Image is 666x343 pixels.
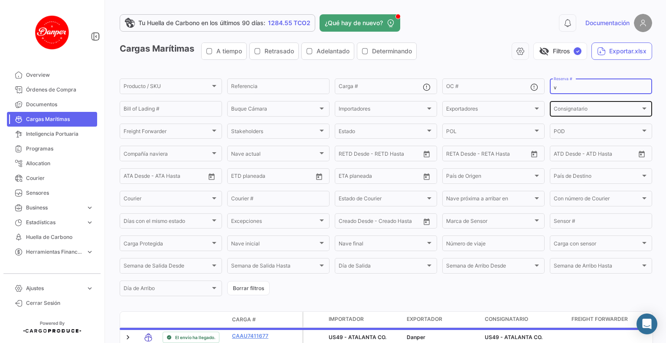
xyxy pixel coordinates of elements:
span: País de Origen [446,174,533,180]
datatable-header-cell: Carga Protegida [304,312,325,327]
span: Producto / SKU [124,85,210,91]
datatable-header-cell: Carga # [229,312,281,327]
datatable-header-cell: Exportador [403,312,481,327]
button: Open calendar [420,215,433,228]
span: Inteligencia Portuaria [26,130,94,138]
span: expand_more [86,204,94,212]
span: expand_more [86,284,94,292]
span: Excepciones [231,219,318,225]
span: Danper [407,334,425,340]
span: Carga # [232,316,256,323]
span: visibility_off [539,46,549,56]
span: Cerrar Sesión [26,299,94,307]
span: Tu Huella de Carbono en los últimos 90 días: [138,19,265,27]
span: Carga Protegida [124,242,210,248]
span: US49 - ATALANTA CO. [329,334,386,340]
span: País de Destino [554,174,640,180]
span: Exportador [407,315,442,323]
button: ¿Qué hay de nuevo? [320,14,400,32]
input: Desde [339,174,354,180]
span: Día de Salida [339,264,425,270]
span: Nave actual [231,152,318,158]
span: Semana de Salida Hasta [231,264,318,270]
button: A tiempo [202,43,246,59]
span: Ajustes [26,284,82,292]
span: Marca de Sensor [446,219,533,225]
span: Sensores [26,189,94,197]
span: Cargas Marítimas [26,115,94,123]
span: POD [554,130,640,136]
span: Programas [26,145,94,153]
span: Compañía naviera [124,152,210,158]
a: Tu Huella de Carbono en los últimos 90 días:1284.55 TCO2 [120,14,315,32]
button: Adelantado [302,43,354,59]
span: Freight Forwarder [571,315,628,323]
a: Órdenes de Compra [7,82,97,97]
button: Open calendar [313,170,326,183]
button: Retrasado [250,43,298,59]
a: CAAU7411677 [232,332,277,340]
input: Desde [231,174,247,180]
button: Exportar.xlsx [591,42,652,60]
datatable-header-cell: Consignatario [481,312,568,327]
span: Retrasado [264,47,294,56]
button: Borrar filtros [227,281,270,295]
a: Huella de Carbono [7,230,97,245]
a: Documentos [7,97,97,112]
input: Creado Hasta [379,219,418,225]
button: Determinando [357,43,416,59]
span: Consignatario [485,315,528,323]
span: expand_more [86,219,94,226]
span: Courier [26,174,94,182]
input: Hasta [468,152,507,158]
span: Overview [26,71,94,79]
datatable-header-cell: Estado de Envio [159,316,229,323]
span: US49 - ATALANTA CO. [485,334,542,340]
span: A tiempo [216,47,242,56]
input: Hasta [360,174,399,180]
a: Inteligencia Portuaria [7,127,97,141]
span: Semana de Arribo Desde [446,264,533,270]
span: Con número de Courier [554,197,640,203]
input: Hasta [253,174,292,180]
span: Adelantado [317,47,349,56]
span: Nave inicial [231,242,318,248]
a: Cargas Marítimas [7,112,97,127]
datatable-header-cell: Freight Forwarder [568,312,655,327]
span: Courier [124,197,210,203]
span: Nave próxima a arribar en [446,197,533,203]
span: Documentación [585,19,630,27]
span: ¿Qué hay de nuevo? [325,19,383,27]
span: expand_more [86,248,94,256]
input: ATD Desde [554,152,581,158]
a: Overview [7,68,97,82]
button: Open calendar [420,147,433,160]
span: Allocation [26,160,94,167]
input: Desde [339,152,354,158]
span: Estadísticas [26,219,82,226]
span: 1284.55 TCO2 [268,19,310,27]
datatable-header-cell: Póliza [281,316,302,323]
span: Huella de Carbono [26,233,94,241]
button: Open calendar [528,147,541,160]
a: Programas [7,141,97,156]
datatable-header-cell: Modo de Transporte [137,316,159,323]
button: Open calendar [420,170,433,183]
span: Freight Forwarder [124,130,210,136]
a: Expand/Collapse Row [124,333,132,342]
span: Exportadores [446,107,533,113]
span: Stakeholders [231,130,318,136]
input: ATD Hasta [587,152,626,158]
span: Semana de Arribo Hasta [554,264,640,270]
span: Importador [329,315,364,323]
span: Estado [339,130,425,136]
a: Courier [7,171,97,186]
input: Hasta [360,152,399,158]
input: ATA Hasta [156,174,195,180]
span: Nave final [339,242,425,248]
a: Sensores [7,186,97,200]
span: Estado de Courier [339,197,425,203]
span: Días con el mismo estado [124,219,210,225]
span: Día de Arribo [124,287,210,293]
span: ✓ [574,47,581,55]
